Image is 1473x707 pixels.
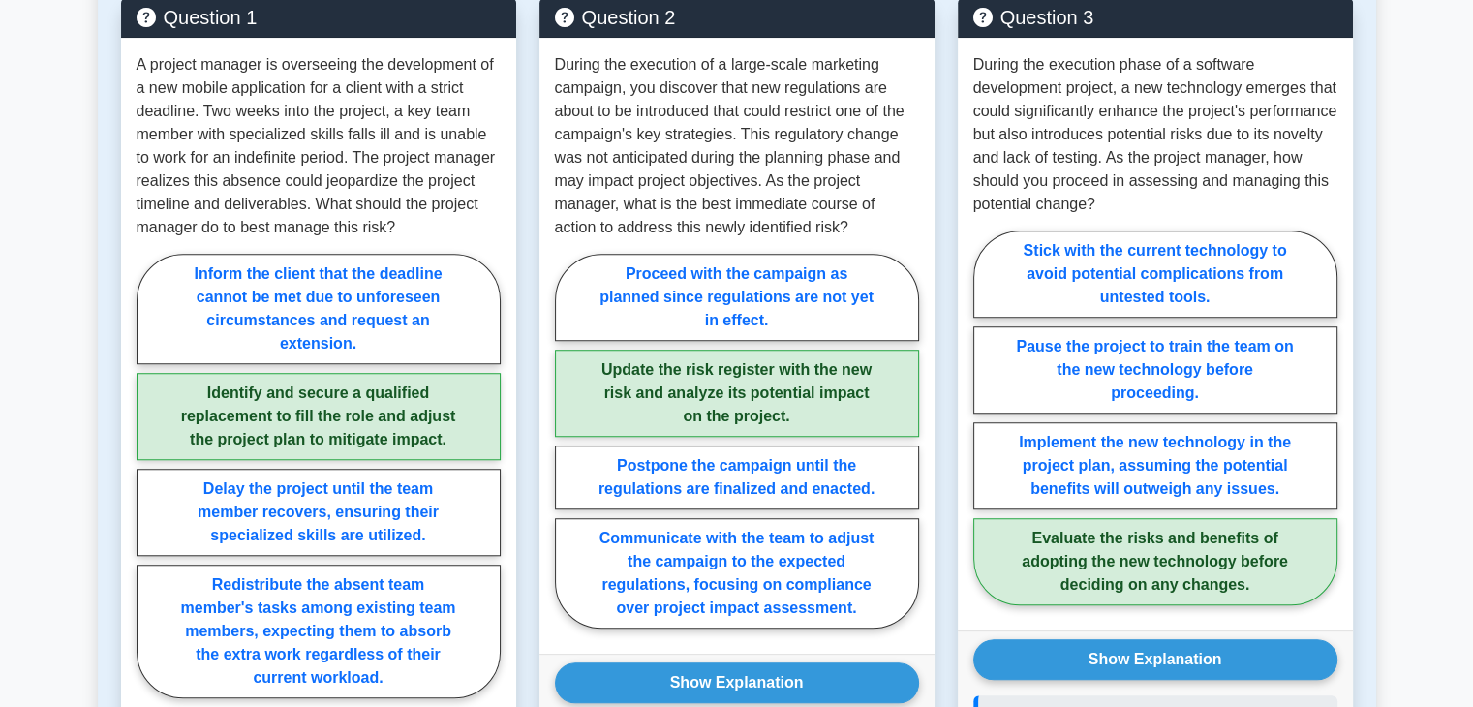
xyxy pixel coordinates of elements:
label: Inform the client that the deadline cannot be met due to unforeseen circumstances and request an ... [137,254,501,364]
label: Proceed with the campaign as planned since regulations are not yet in effect. [555,254,919,341]
h5: Question 1 [137,6,501,29]
h5: Question 3 [973,6,1337,29]
label: Delay the project until the team member recovers, ensuring their specialized skills are utilized. [137,469,501,556]
label: Pause the project to train the team on the new technology before proceeding. [973,326,1337,414]
h5: Question 2 [555,6,919,29]
label: Update the risk register with the new risk and analyze its potential impact on the project. [555,350,919,437]
p: During the execution phase of a software development project, a new technology emerges that could... [973,53,1337,216]
label: Stick with the current technology to avoid potential complications from untested tools. [973,231,1337,318]
p: During the execution of a large-scale marketing campaign, you discover that new regulations are a... [555,53,919,239]
button: Show Explanation [973,639,1337,680]
label: Communicate with the team to adjust the campaign to the expected regulations, focusing on complia... [555,518,919,629]
label: Implement the new technology in the project plan, assuming the potential benefits will outweigh a... [973,422,1337,509]
p: A project manager is overseeing the development of a new mobile application for a client with a s... [137,53,501,239]
label: Postpone the campaign until the regulations are finalized and enacted. [555,446,919,509]
label: Redistribute the absent team member's tasks among existing team members, expecting them to absorb... [137,565,501,698]
button: Show Explanation [555,662,919,703]
label: Identify and secure a qualified replacement to fill the role and adjust the project plan to mitig... [137,373,501,460]
label: Evaluate the risks and benefits of adopting the new technology before deciding on any changes. [973,518,1337,605]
